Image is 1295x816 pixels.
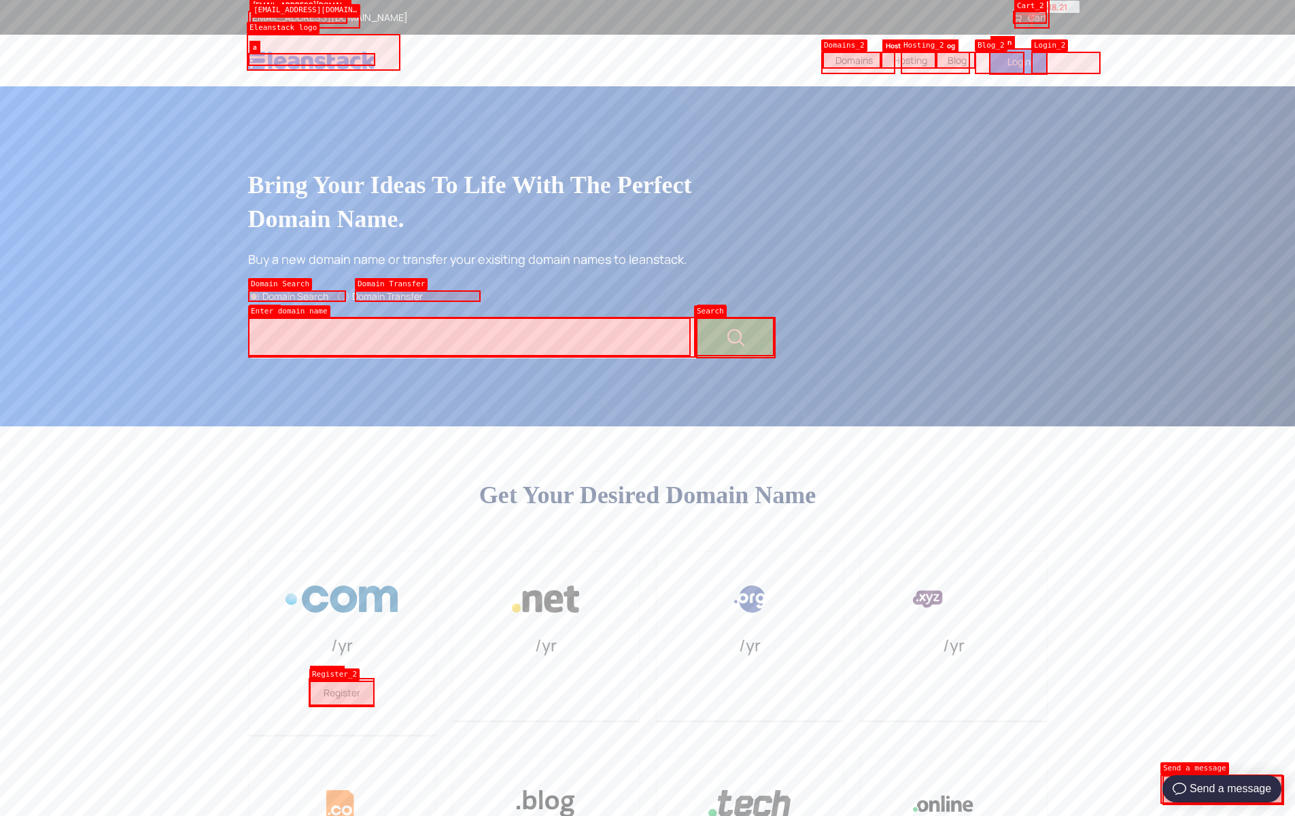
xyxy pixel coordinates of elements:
[913,585,995,613] img: .xyz
[309,678,375,707] button: Register
[248,250,776,269] p: Buy a new domain name or transfer your exisiting domain names to leanstack.
[943,634,965,656] span: /yr
[990,48,1048,75] a: Login
[825,52,883,69] a: Domains
[1012,11,1048,24] a: Cart
[286,585,398,613] img: .com
[248,481,1048,510] h2: Get your desired domain name
[248,292,328,301] label: Domain Search
[734,585,765,613] img: .org
[248,168,776,237] h2: Bring your ideas to life with the perfect domain name.
[739,634,761,656] span: /yr
[248,11,408,24] a: [EMAIL_ADDRESS][DOMAIN_NAME]
[88,14,207,41] div: Send a message
[331,634,353,656] span: /yr
[535,634,557,656] span: /yr
[338,292,423,301] label: Domain Transfer
[512,585,580,613] img: .net
[937,52,977,69] a: Blog
[883,52,937,69] a: Hosting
